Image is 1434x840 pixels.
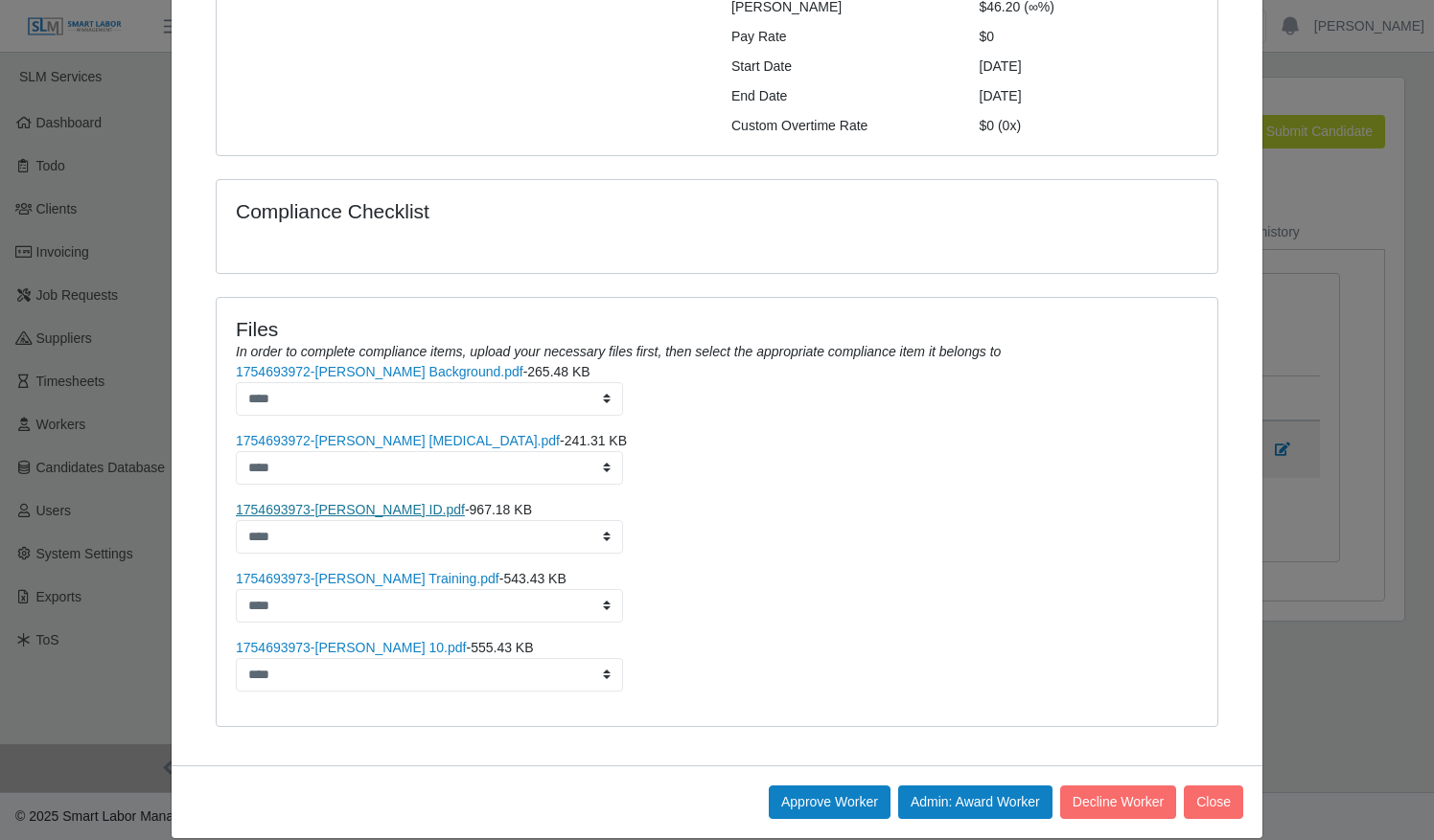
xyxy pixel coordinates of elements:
span: 241.31 KB [565,433,627,448]
h4: Compliance Checklist [236,199,867,223]
span: $0 (0x) [980,118,1022,133]
a: 1754693973-[PERSON_NAME] 10.pdf [236,640,466,655]
a: 1754693973-[PERSON_NAME] Training.pdf [236,571,499,586]
a: 1754693973-[PERSON_NAME] ID.pdf [236,502,465,517]
li: - [236,500,1198,554]
div: [DATE] [965,57,1214,77]
span: [DATE] [980,88,1022,103]
span: 555.43 KB [471,640,533,655]
button: Approve Worker [769,785,890,819]
i: In order to complete compliance items, upload your necessary files first, then select the appropr... [236,344,1001,359]
a: 1754693972-[PERSON_NAME] [MEDICAL_DATA].pdf [236,433,560,448]
button: Admin: Award Worker [898,785,1052,819]
li: - [236,638,1198,692]
div: Custom Overtime Rate [717,116,965,136]
span: 967.18 KB [470,502,532,517]
button: Close [1184,785,1243,819]
li: - [236,362,1198,416]
li: - [236,431,1198,485]
h4: Files [236,317,1198,341]
li: - [236,569,1198,623]
div: End Date [717,86,965,106]
a: 1754693972-[PERSON_NAME] Background.pdf [236,364,523,379]
div: Start Date [717,57,965,77]
span: 543.43 KB [503,571,566,586]
span: 265.48 KB [527,364,590,379]
button: Decline Worker [1060,785,1176,819]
